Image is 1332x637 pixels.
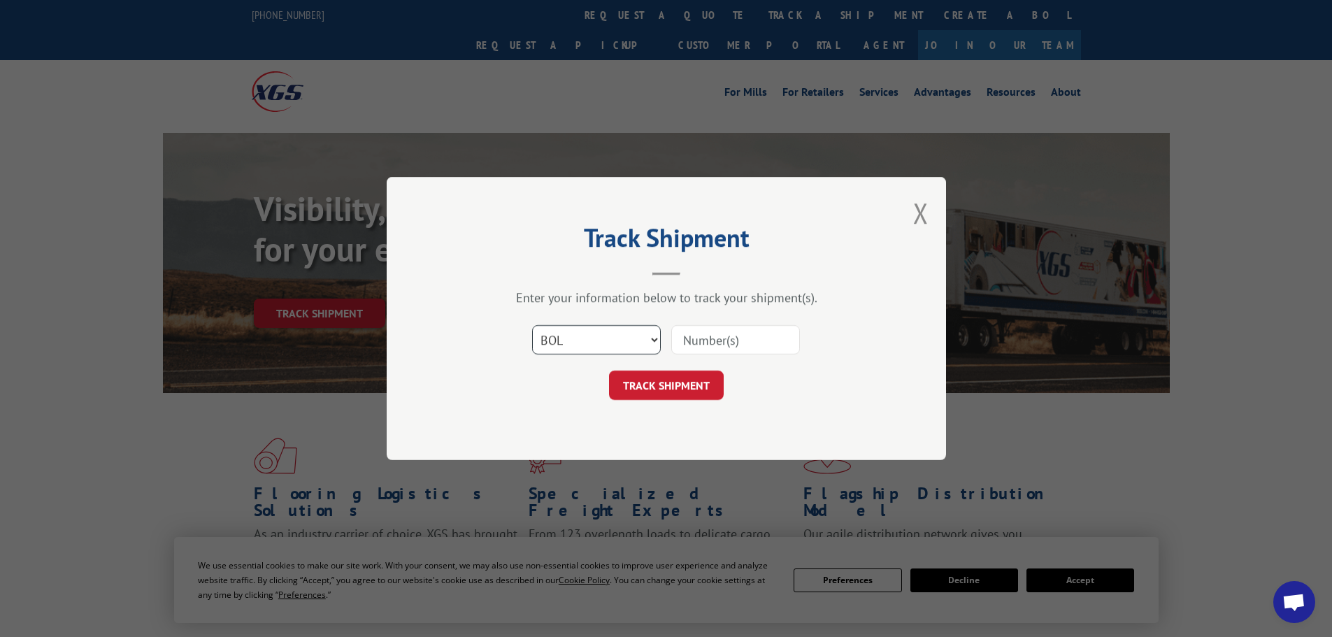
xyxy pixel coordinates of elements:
button: TRACK SHIPMENT [609,371,724,400]
div: Open chat [1273,581,1315,623]
input: Number(s) [671,325,800,355]
button: Close modal [913,194,929,231]
h2: Track Shipment [457,228,876,255]
div: Enter your information below to track your shipment(s). [457,289,876,306]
